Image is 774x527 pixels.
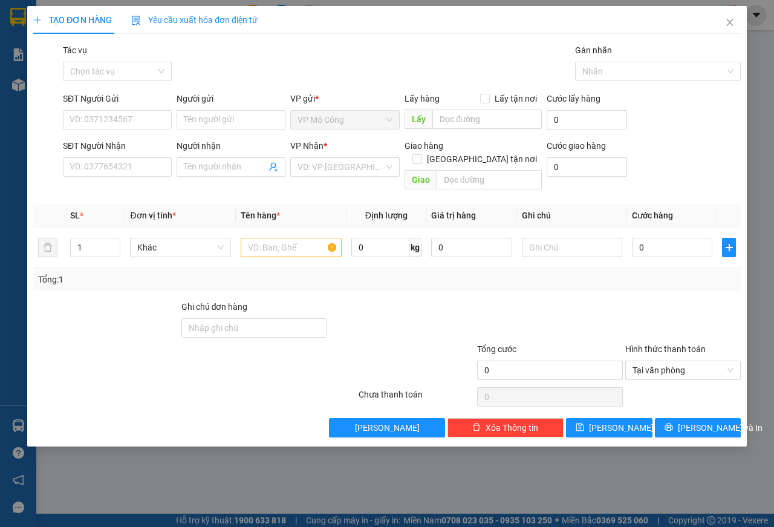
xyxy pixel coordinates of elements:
label: Gán nhãn [575,45,612,55]
strong: ĐỒNG PHƯỚC [96,7,166,17]
span: delete [472,423,481,433]
label: Hình thức thanh toán [625,344,705,354]
input: Ghi Chú [521,238,622,257]
div: SĐT Người Nhận [63,139,172,152]
input: Dọc đường [432,110,541,129]
span: SL [70,211,80,220]
span: save [576,423,584,433]
img: logo [4,7,58,61]
span: Đơn vị tính [130,211,175,220]
label: Cước giao hàng [547,141,606,151]
span: Hotline: 19001152 [96,54,148,61]
span: VPMC1209250006 [60,77,129,86]
input: Cước giao hàng [547,157,627,177]
input: 0 [431,238,512,257]
span: Bến xe [GEOGRAPHIC_DATA] [96,19,163,34]
span: Tại văn phòng [632,361,733,379]
span: VP Nhận [290,141,324,151]
span: Khác [137,238,224,257]
input: Dọc đường [436,170,541,189]
input: Cước lấy hàng [547,110,627,129]
button: [PERSON_NAME] [329,418,445,437]
span: VP Mỏ Công [298,111,392,129]
span: ----------------------------------------- [33,65,148,75]
span: Lấy [404,110,432,129]
div: SĐT Người Gửi [63,92,172,105]
div: VP gửi [290,92,399,105]
span: close [725,18,735,27]
span: Yêu cầu xuất hóa đơn điện tử [131,15,258,25]
span: Tên hàng [241,211,280,220]
button: save[PERSON_NAME] [566,418,652,437]
th: Ghi chú [516,204,627,227]
span: Định lượng [365,211,408,220]
span: printer [664,423,672,433]
button: Close [713,6,747,40]
div: Người gửi [177,92,285,105]
label: Ghi chú đơn hàng [181,302,247,312]
span: plus [33,16,42,24]
span: Tổng cước [477,344,516,354]
input: Ghi chú đơn hàng [181,318,327,338]
span: [PERSON_NAME]: [4,78,128,85]
span: kg [409,238,421,257]
button: plus [722,238,736,257]
span: [PERSON_NAME] và In [677,421,762,434]
button: delete [38,238,57,257]
input: VD: Bàn, Ghế [241,238,342,257]
img: icon [131,16,141,25]
span: 12:29:36 [DATE] [27,88,74,95]
label: Cước lấy hàng [547,94,600,103]
button: deleteXóa Thông tin [447,418,564,437]
span: plus [723,243,735,252]
span: In ngày: [4,88,74,95]
span: TẠO ĐƠN HÀNG [33,15,112,25]
span: [PERSON_NAME] [589,421,654,434]
span: [GEOGRAPHIC_DATA] tận nơi [422,152,542,166]
span: [PERSON_NAME] [355,421,420,434]
button: printer[PERSON_NAME] và In [654,418,741,437]
span: Giao [404,170,436,189]
span: Xóa Thông tin [486,421,538,434]
span: Giao hàng [404,141,443,151]
label: Tác vụ [63,45,87,55]
div: Người nhận [177,139,285,152]
span: user-add [268,162,278,172]
span: Cước hàng [632,211,673,220]
div: Chưa thanh toán [357,388,476,409]
span: 01 Võ Văn Truyện, KP.1, Phường 2 [96,36,166,51]
span: Lấy hàng [404,94,439,103]
span: Lấy tận nơi [490,92,542,105]
span: Giá trị hàng [431,211,476,220]
div: Tổng: 1 [38,273,300,286]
